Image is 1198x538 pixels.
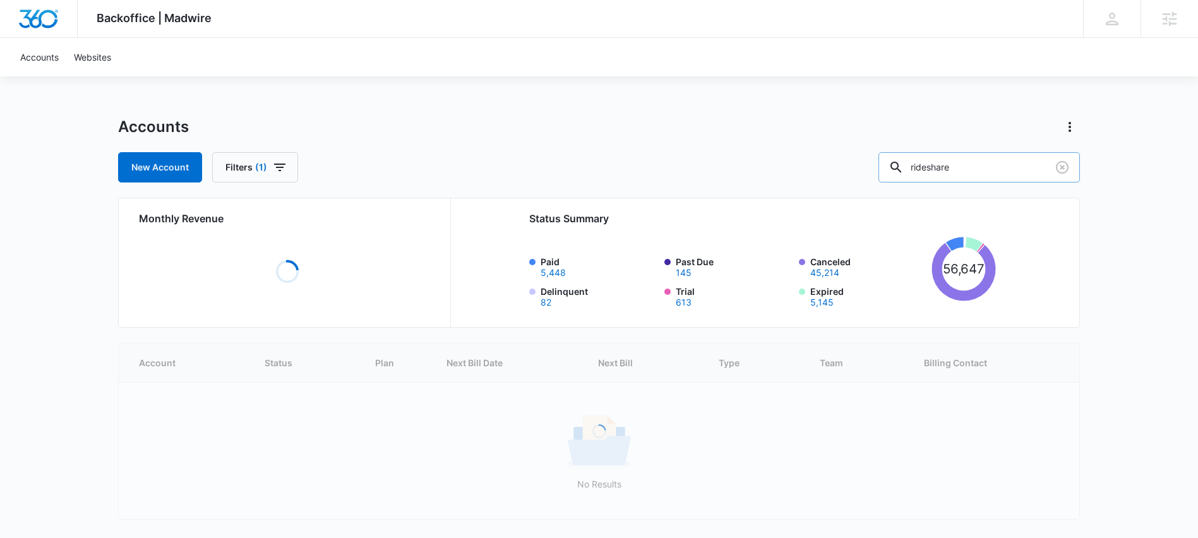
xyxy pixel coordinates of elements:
button: Paid [541,268,566,277]
button: Canceled [810,268,839,277]
label: Delinquent [541,285,657,307]
h2: Monthly Revenue [139,211,435,226]
span: (1) [255,163,267,172]
h1: Accounts [118,117,189,136]
label: Paid [541,255,657,277]
button: Clear [1052,157,1072,177]
button: Delinquent [541,298,551,307]
a: Websites [66,38,119,76]
a: New Account [118,152,202,182]
label: Trial [676,285,792,307]
input: Search [878,152,1080,182]
label: Expired [810,285,926,307]
button: Trial [676,298,692,307]
label: Past Due [676,255,792,277]
h2: Status Summary [529,211,996,226]
button: Actions [1060,117,1080,137]
button: Expired [810,298,834,307]
button: Filters(1) [212,152,298,182]
label: Canceled [810,255,926,277]
button: Past Due [676,268,692,277]
tspan: 56,647 [942,261,985,277]
span: Backoffice | Madwire [97,11,212,25]
a: Accounts [13,38,66,76]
